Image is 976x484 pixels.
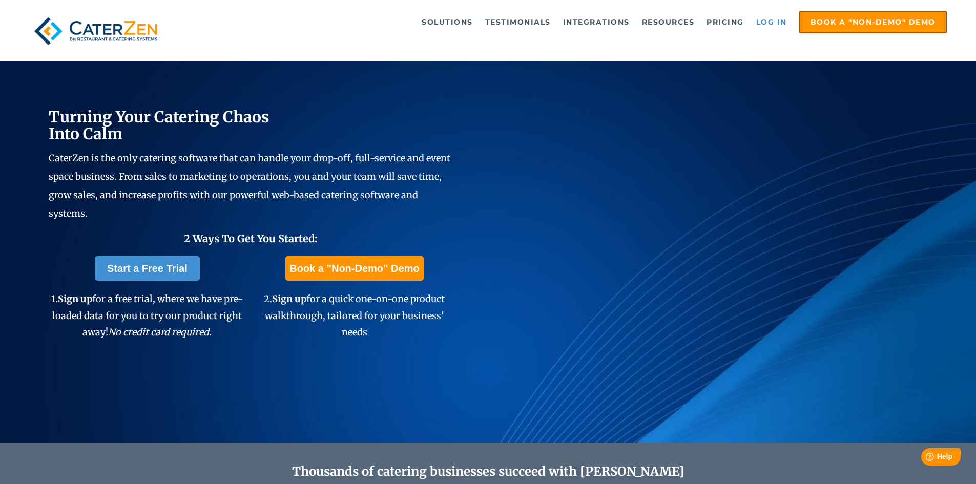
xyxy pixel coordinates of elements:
a: Book a "Non-Demo" Demo [285,256,423,281]
a: Resources [637,12,700,32]
a: Start a Free Trial [95,256,200,281]
span: 2 Ways To Get You Started: [184,232,318,245]
a: Book a "Non-Demo" Demo [799,11,947,33]
a: Integrations [558,12,635,32]
a: Testimonials [480,12,556,32]
em: No credit card required. [108,326,212,338]
div: Navigation Menu [186,11,947,33]
img: caterzen [29,11,162,51]
span: Sign up [272,293,306,305]
h2: Thousands of catering businesses succeed with [PERSON_NAME] [98,465,879,479]
span: 1. for a free trial, where we have pre-loaded data for you to try our product right away! [51,293,243,338]
iframe: Help widget launcher [885,444,965,473]
span: CaterZen is the only catering software that can handle your drop-off, full-service and event spac... [49,152,450,219]
a: Pricing [701,12,749,32]
a: Log in [751,12,792,32]
span: Sign up [58,293,92,305]
span: Turning Your Catering Chaos Into Calm [49,107,269,143]
a: Solutions [417,12,478,32]
span: 2. for a quick one-on-one product walkthrough, tailored for your business' needs [264,293,445,338]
